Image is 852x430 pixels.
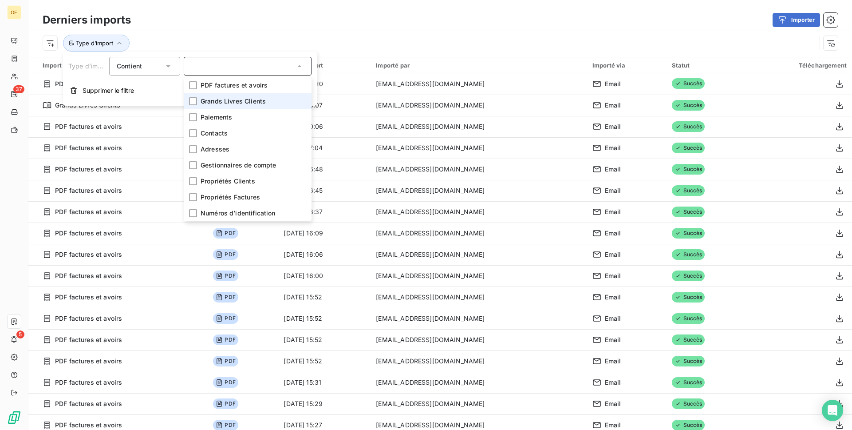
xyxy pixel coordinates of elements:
span: PDF [213,249,238,260]
h3: Derniers imports [43,12,131,28]
span: Email [605,207,621,216]
span: Succès [672,185,705,196]
td: [DATE] 15:31 [278,372,371,393]
td: [EMAIL_ADDRESS][DOMAIN_NAME] [371,350,587,372]
td: [EMAIL_ADDRESS][DOMAIN_NAME] [371,393,587,414]
td: [DATE] 15:52 [278,308,371,329]
span: Succès [672,398,705,409]
span: Supprimer le filtre [83,86,134,95]
td: [EMAIL_ADDRESS][DOMAIN_NAME] [371,308,587,329]
span: Propriétés Clients [201,177,255,186]
span: Paiements [201,113,232,122]
td: [EMAIL_ADDRESS][DOMAIN_NAME] [371,265,587,287]
td: [EMAIL_ADDRESS][DOMAIN_NAME] [371,159,587,180]
td: [DATE] 17:04 [278,137,371,159]
span: PDF factures et avoirs [55,271,122,280]
span: PDF factures et avoirs [55,165,122,174]
td: [EMAIL_ADDRESS][DOMAIN_NAME] [371,223,587,244]
span: PDF factures et avoirs [55,250,122,259]
span: Type d’import [76,40,113,47]
span: Email [605,165,621,174]
td: [DATE] 15:52 [278,350,371,372]
span: Succès [672,271,705,281]
span: Numéros d’identification [201,209,276,218]
span: Succès [672,249,705,260]
div: Importé via [592,62,661,69]
span: PDF factures et avoirs [55,229,122,238]
span: Email [605,399,621,408]
span: Succès [672,228,705,239]
button: Importer [773,13,820,27]
span: Contient [117,62,142,70]
td: [DATE] 15:52 [278,329,371,350]
span: PDF factures et avoirs [55,293,122,302]
span: Succès [672,207,705,217]
td: [EMAIL_ADDRESS][DOMAIN_NAME] [371,372,587,393]
button: Type d’import [63,35,130,52]
span: Email [605,357,621,366]
button: Supprimer le filtre [63,81,317,100]
span: Grands Livres Clients [55,101,120,110]
span: PDF [213,313,238,324]
span: PDF [213,271,238,281]
span: Succès [672,164,705,175]
span: PDF factures et avoirs [55,378,122,387]
span: Grands Livres Clients [201,97,266,106]
span: Email [605,314,621,323]
span: PDF factures et avoirs [55,399,122,408]
span: PDF factures et avoirs [55,357,122,366]
td: [EMAIL_ADDRESS][DOMAIN_NAME] [371,73,587,95]
div: Import [43,61,202,69]
span: Succès [672,143,705,153]
span: PDF factures et avoirs [55,335,122,344]
td: [EMAIL_ADDRESS][DOMAIN_NAME] [371,116,587,137]
td: [EMAIL_ADDRESS][DOMAIN_NAME] [371,137,587,159]
span: Succès [672,334,705,345]
span: 5 [16,330,24,338]
span: PDF [213,377,238,388]
img: Logo LeanPay [7,410,21,425]
td: [DATE] 16:00 [278,265,371,287]
td: [EMAIL_ADDRESS][DOMAIN_NAME] [371,244,587,265]
td: [DATE] 10:06 [278,116,371,137]
span: PDF factures et avoirs [55,186,122,195]
span: PDF factures et avoirs [55,80,122,88]
span: PDF factures et avoirs [55,421,122,430]
span: Email [605,421,621,430]
span: PDF factures et avoirs [55,122,122,131]
span: Contacts [201,129,228,138]
span: Succès [672,100,705,111]
span: PDF [213,292,238,303]
td: [EMAIL_ADDRESS][DOMAIN_NAME] [371,201,587,223]
span: PDF factures et avoirs [55,143,122,152]
span: Succès [672,377,705,388]
td: [DATE] 16:09 [278,223,371,244]
div: Statut [672,62,741,69]
td: [EMAIL_ADDRESS][DOMAIN_NAME] [371,287,587,308]
span: Email [605,293,621,302]
span: PDF factures et avoirs [55,207,122,216]
span: Email [605,378,621,387]
span: PDF [213,334,238,345]
span: PDF [213,398,238,409]
div: Open Intercom Messenger [822,400,843,421]
td: [EMAIL_ADDRESS][DOMAIN_NAME] [371,95,587,116]
span: Email [605,122,621,131]
td: [EMAIL_ADDRESS][DOMAIN_NAME] [371,180,587,201]
td: [DATE] 15:52 [278,287,371,308]
span: PDF [213,228,238,239]
span: Succès [672,121,705,132]
span: Adresses [201,145,229,154]
span: Email [605,335,621,344]
td: [DATE] 13:07 [278,95,371,116]
span: Email [605,229,621,238]
td: [DATE] 16:48 [278,159,371,180]
span: Email [605,250,621,259]
span: 37 [13,85,24,93]
td: [DATE] 14:20 [278,73,371,95]
span: Gestionnaires de compte [201,161,276,170]
span: Email [605,271,621,280]
td: [DATE] 15:29 [278,393,371,414]
td: [EMAIL_ADDRESS][DOMAIN_NAME] [371,329,587,350]
span: Email [605,186,621,195]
